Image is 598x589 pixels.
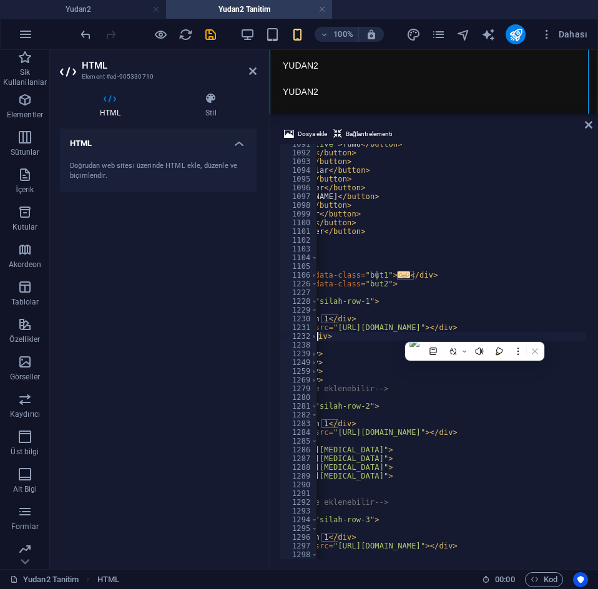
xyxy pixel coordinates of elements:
div: 1294 [280,515,318,524]
div: 1285 [280,437,318,445]
div: 1297 [280,542,318,550]
button: save [203,27,218,42]
button: Dosya ekle [282,127,329,142]
div: 1228 [280,297,318,306]
h4: Yudan2 Tanitim [166,2,332,16]
div: 1103 [280,245,318,253]
div: 1290 [280,480,318,489]
div: 1287 [280,454,318,463]
div: 1096 [280,183,318,192]
div: 1283 [280,419,318,428]
div: 1097 [280,192,318,201]
span: Kod [531,572,557,587]
div: 1230 [280,314,318,323]
span: Dosya ekle [298,127,327,142]
div: 1232 [280,332,318,341]
p: Formlar [11,522,39,532]
div: 1288 [280,463,318,472]
p: Üst bilgi [11,447,39,457]
div: 1227 [280,288,318,297]
div: 1279 [280,384,318,393]
i: Sayfalar (Ctrl+Alt+S) [431,27,446,42]
span: Bağlantı elementi [346,127,392,142]
i: Yeniden boyutlandırmada yakınlaştırma düzeyini seçilen cihaza uyacak şekilde otomatik olarak ayarla. [366,29,377,40]
div: 1295 [280,524,318,533]
h4: Stil [165,92,257,119]
div: 1238 [280,341,318,349]
p: Alt Bigi [13,484,37,494]
p: Elementler [7,110,43,120]
button: Dahası [536,24,592,44]
div: 1292 [280,498,318,507]
button: reload [178,27,193,42]
div: 1286 [280,445,318,454]
div: 1231 [280,323,318,332]
span: ... [398,271,410,278]
a: Seçimi iptal etmek için tıkla. Sayfaları açmak için çift tıkla [10,572,79,587]
button: design [406,27,421,42]
span: Dahası [541,28,587,41]
button: undo [78,27,93,42]
div: 1093 [280,157,318,166]
button: text_generator [481,27,496,42]
button: Kod [525,572,563,587]
i: Kaydet (Ctrl+S) [203,27,218,42]
div: 1094 [280,166,318,175]
p: Tablolar [11,297,39,307]
div: 1289 [280,472,318,480]
div: 1095 [280,175,318,183]
div: 1259 [280,367,318,376]
div: 1249 [280,358,318,367]
div: 1105 [280,262,318,271]
h6: Oturum süresi [482,572,515,587]
p: Kaydırıcı [10,409,40,419]
button: navigator [456,27,471,42]
div: 1106 [280,271,318,280]
button: pages [431,27,446,42]
button: Usercentrics [573,572,588,587]
div: 1284 [280,428,318,437]
div: 1101 [280,227,318,236]
div: 1099 [280,210,318,218]
p: Sütunlar [11,147,40,157]
div: 1280 [280,393,318,402]
p: İçerik [16,185,34,195]
h6: 100% [333,27,353,42]
div: 1091 [280,140,318,148]
button: Ön izleme modundan çıkıp düzenlemeye devam etmek için buraya tıklayın [153,27,168,42]
p: Kutular [12,222,38,232]
div: 1229 [280,306,318,314]
h2: HTML [82,60,257,71]
div: 1104 [280,253,318,262]
h4: HTML [60,129,257,151]
p: Özellikler [9,334,40,344]
div: 1098 [280,201,318,210]
p: Akordeon [9,260,42,270]
div: 1293 [280,507,318,515]
div: Doğrudan web sitesi üzerinde HTML ekle, düzenle ve biçimlendir. [70,161,247,182]
button: Bağlantı elementi [331,127,394,142]
div: 1102 [280,236,318,245]
div: 1092 [280,148,318,157]
div: 1226 [280,280,318,288]
div: 1100 [280,218,318,227]
button: publish [506,24,526,44]
div: 1269 [280,376,318,384]
p: Görseller [10,372,40,382]
div: 1296 [280,533,318,542]
i: Tasarım (Ctrl+Alt+Y) [406,27,421,42]
div: 1282 [280,411,318,419]
button: 100% [315,27,359,42]
i: Sayfayı yeniden yükleyin [179,27,193,42]
div: 1281 [280,402,318,411]
h3: Element #ed-905330710 [82,71,232,82]
span: 00 00 [495,572,514,587]
nav: breadcrumb [97,572,119,587]
span: Seçmek için tıkla. Düzenlemek için çift tıkla [97,572,119,587]
i: Geri al: HTML'yi değiştir (Ctrl+Z) [79,27,93,42]
span: : [504,575,506,584]
div: 1239 [280,349,318,358]
div: 1291 [280,489,318,498]
div: 1298 [280,550,318,559]
h4: HTML [60,92,165,119]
